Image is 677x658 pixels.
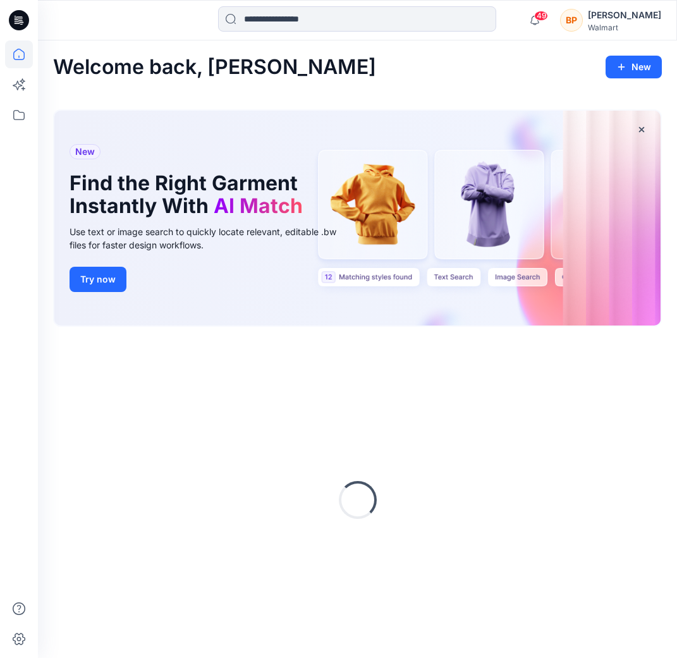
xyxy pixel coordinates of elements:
div: BP [560,9,583,32]
h2: Welcome back, [PERSON_NAME] [53,56,376,79]
h1: Find the Right Garment Instantly With [70,172,335,217]
div: [PERSON_NAME] [588,8,661,23]
div: Walmart [588,23,661,32]
span: 49 [534,11,548,21]
span: New [75,144,95,159]
button: Try now [70,267,126,292]
div: Use text or image search to quickly locate relevant, editable .bw files for faster design workflows. [70,225,354,252]
button: New [606,56,662,78]
span: AI Match [214,193,303,218]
